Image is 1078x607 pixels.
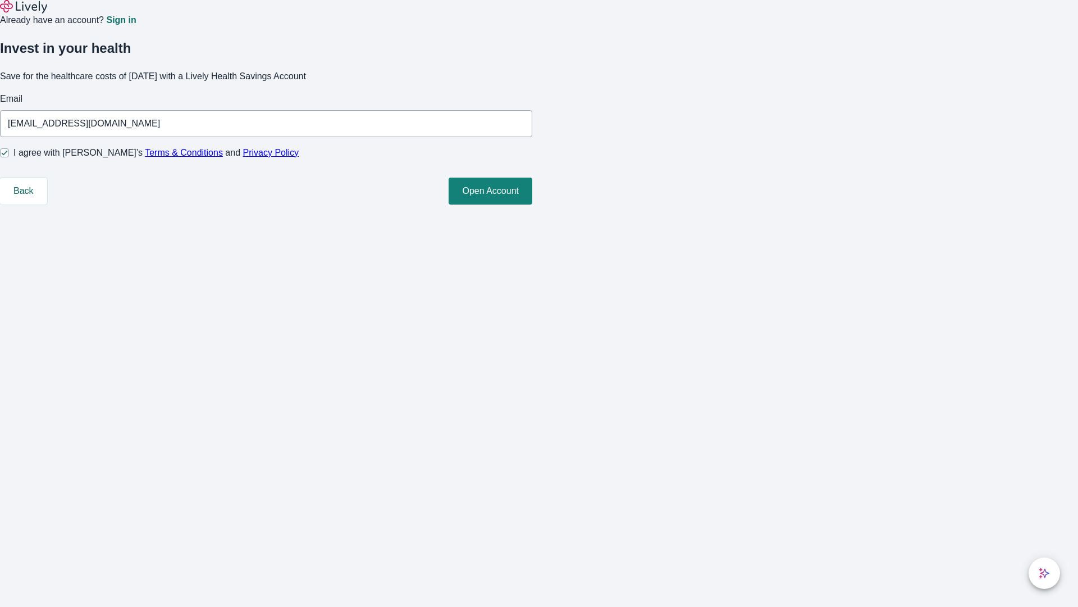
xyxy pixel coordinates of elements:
button: chat [1029,558,1060,589]
a: Terms & Conditions [145,148,223,157]
button: Open Account [449,178,532,205]
span: I agree with [PERSON_NAME]’s and [13,146,299,160]
a: Privacy Policy [243,148,299,157]
svg: Lively AI Assistant [1039,568,1050,579]
a: Sign in [106,16,136,25]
